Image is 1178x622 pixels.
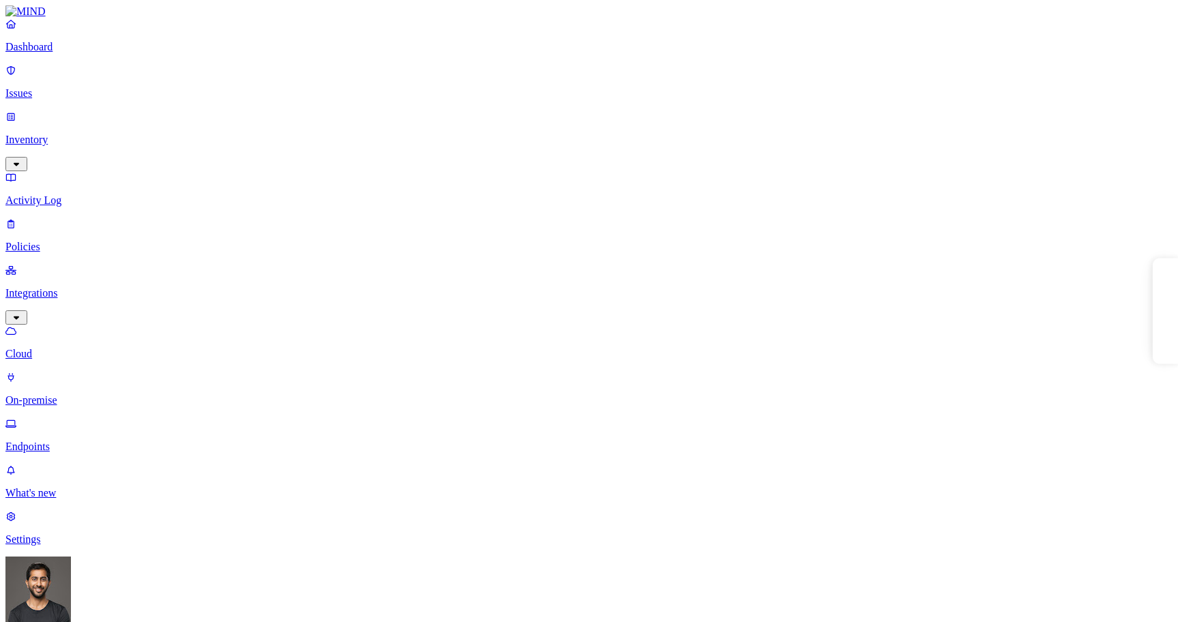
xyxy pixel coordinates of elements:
p: Inventory [5,134,1173,146]
p: What's new [5,487,1173,499]
p: Activity Log [5,194,1173,207]
img: MIND [5,5,46,18]
a: Endpoints [5,417,1173,453]
p: Integrations [5,287,1173,299]
a: What's new [5,464,1173,499]
a: Activity Log [5,171,1173,207]
a: Dashboard [5,18,1173,53]
p: Policies [5,241,1173,253]
a: MIND [5,5,1173,18]
p: Dashboard [5,41,1173,53]
img: Hod Bin Noon [5,557,71,622]
a: Policies [5,218,1173,253]
a: On-premise [5,371,1173,406]
a: Integrations [5,264,1173,323]
a: Settings [5,510,1173,546]
p: Settings [5,533,1173,546]
a: Issues [5,64,1173,100]
p: Issues [5,87,1173,100]
a: Cloud [5,325,1173,360]
a: Inventory [5,110,1173,169]
p: On-premise [5,394,1173,406]
p: Endpoints [5,441,1173,453]
p: Cloud [5,348,1173,360]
